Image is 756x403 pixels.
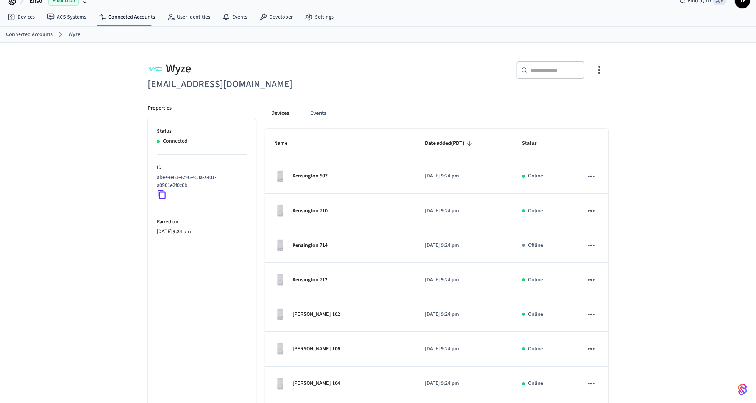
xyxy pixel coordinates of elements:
[265,104,295,122] button: Devices
[274,378,286,390] img: Wyze Lock
[6,31,53,39] a: Connected Accounts
[161,10,216,24] a: User Identities
[157,218,247,226] p: Paired on
[253,10,299,24] a: Developer
[274,239,286,251] img: Wyze Lock
[216,10,253,24] a: Events
[528,172,543,180] p: Online
[148,61,163,77] img: Wyze Logo, Square
[2,10,41,24] a: Devices
[292,172,328,180] p: Kensington 507
[274,138,297,149] span: Name
[292,345,340,353] p: [PERSON_NAME] 106
[274,308,286,320] img: Wyze Lock
[528,241,543,249] p: Offline
[425,138,474,149] span: Date added(PDT)
[425,172,504,180] p: [DATE] 9:24 pm
[148,104,172,112] p: Properties
[292,241,328,249] p: Kensington 714
[157,127,247,135] p: Status
[157,174,244,190] p: abee4e61-4296-463a-a401-a0901e2f0c0b
[425,207,504,215] p: [DATE] 9:24 pm
[528,310,543,318] p: Online
[157,228,247,236] p: [DATE] 9:24 pm
[528,379,543,387] p: Online
[425,241,504,249] p: [DATE] 9:24 pm
[299,10,340,24] a: Settings
[148,77,373,92] h6: [EMAIL_ADDRESS][DOMAIN_NAME]
[292,276,328,284] p: Kensington 712
[528,207,543,215] p: Online
[274,274,286,286] img: Wyze Lock
[528,345,543,353] p: Online
[292,207,328,215] p: Kensington 710
[522,138,547,149] span: Status
[274,205,286,217] img: Wyze Lock
[92,10,161,24] a: Connected Accounts
[157,164,247,172] p: ID
[528,276,543,284] p: Online
[738,383,747,395] img: SeamLogoGradient.69752ec5.svg
[148,61,373,77] div: Wyze
[274,170,286,182] img: Wyze Lock
[41,10,92,24] a: ACS Systems
[163,137,187,145] p: Connected
[292,379,340,387] p: [PERSON_NAME] 104
[425,276,504,284] p: [DATE] 9:24 pm
[69,31,80,39] a: Wyze
[425,379,504,387] p: [DATE] 9:24 pm
[265,104,608,122] div: connected account tabs
[425,310,504,318] p: [DATE] 9:24 pm
[425,345,504,353] p: [DATE] 9:24 pm
[304,104,332,122] button: Events
[292,310,340,318] p: [PERSON_NAME] 102
[274,343,286,355] img: Wyze Lock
